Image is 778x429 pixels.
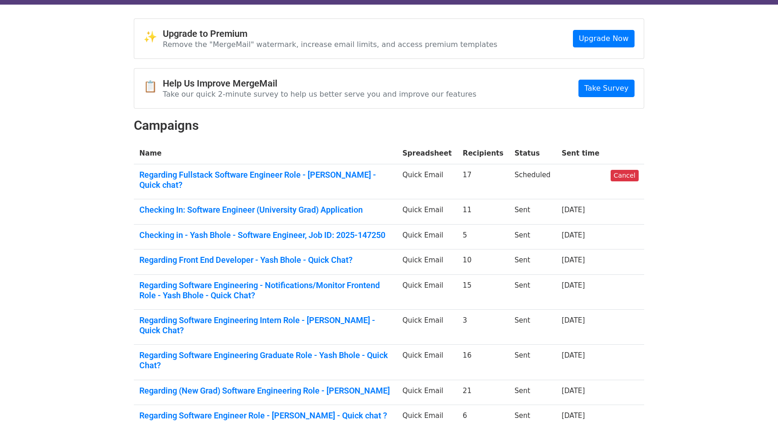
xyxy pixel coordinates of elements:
[561,351,585,359] a: [DATE]
[457,143,509,164] th: Recipients
[556,143,605,164] th: Sent time
[457,345,509,380] td: 16
[509,380,556,405] td: Sent
[397,143,457,164] th: Spreadsheet
[561,387,585,395] a: [DATE]
[134,143,397,164] th: Name
[397,380,457,405] td: Quick Email
[457,199,509,225] td: 11
[561,316,585,325] a: [DATE]
[457,249,509,275] td: 10
[139,170,391,190] a: Regarding Fullstack Software Engineer Role - [PERSON_NAME] - Quick chat?
[509,199,556,225] td: Sent
[457,380,509,405] td: 21
[509,143,556,164] th: Status
[457,275,509,310] td: 15
[143,80,163,93] span: 📋
[611,170,639,181] a: Cancel
[397,345,457,380] td: Quick Email
[397,199,457,225] td: Quick Email
[163,28,498,39] h4: Upgrade to Premium
[457,164,509,199] td: 17
[573,30,635,47] a: Upgrade Now
[561,412,585,420] a: [DATE]
[139,350,391,370] a: Regarding Software Engineering Graduate Role - Yash Bhole - Quick Chat?
[561,206,585,214] a: [DATE]
[509,224,556,249] td: Sent
[139,230,391,240] a: Checking in - Yash Bhole - Software Engineer, Job ID: 2025-147250
[163,40,498,49] p: Remove the "MergeMail" watermark, increase email limits, and access premium templates
[397,224,457,249] td: Quick Email
[397,310,457,345] td: Quick Email
[457,224,509,249] td: 5
[397,164,457,199] td: Quick Email
[578,80,635,97] a: Take Survey
[134,118,644,133] h2: Campaigns
[139,315,391,335] a: Regarding Software Engineering Intern Role - [PERSON_NAME] - Quick Chat?
[509,164,556,199] td: Scheduled
[139,205,391,215] a: Checking In: Software Engineer (University Grad) Application
[397,249,457,275] td: Quick Email
[509,275,556,310] td: Sent
[561,256,585,264] a: [DATE]
[143,30,163,44] span: ✨
[509,310,556,345] td: Sent
[139,280,391,300] a: Regarding Software Engineering - Notifications/Monitor Frontend Role - Yash Bhole - Quick Chat?
[163,89,476,99] p: Take our quick 2-minute survey to help us better serve you and improve our features
[139,411,391,421] a: Regarding Software Engineer Role - [PERSON_NAME] - Quick chat ?
[509,345,556,380] td: Sent
[397,275,457,310] td: Quick Email
[163,78,476,89] h4: Help Us Improve MergeMail
[139,386,391,396] a: Regarding (New Grad) Software Engineering Role - [PERSON_NAME]
[561,281,585,290] a: [DATE]
[732,385,778,429] iframe: Chat Widget
[139,255,391,265] a: Regarding Front End Developer - Yash Bhole - Quick Chat?
[457,310,509,345] td: 3
[561,231,585,239] a: [DATE]
[509,249,556,275] td: Sent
